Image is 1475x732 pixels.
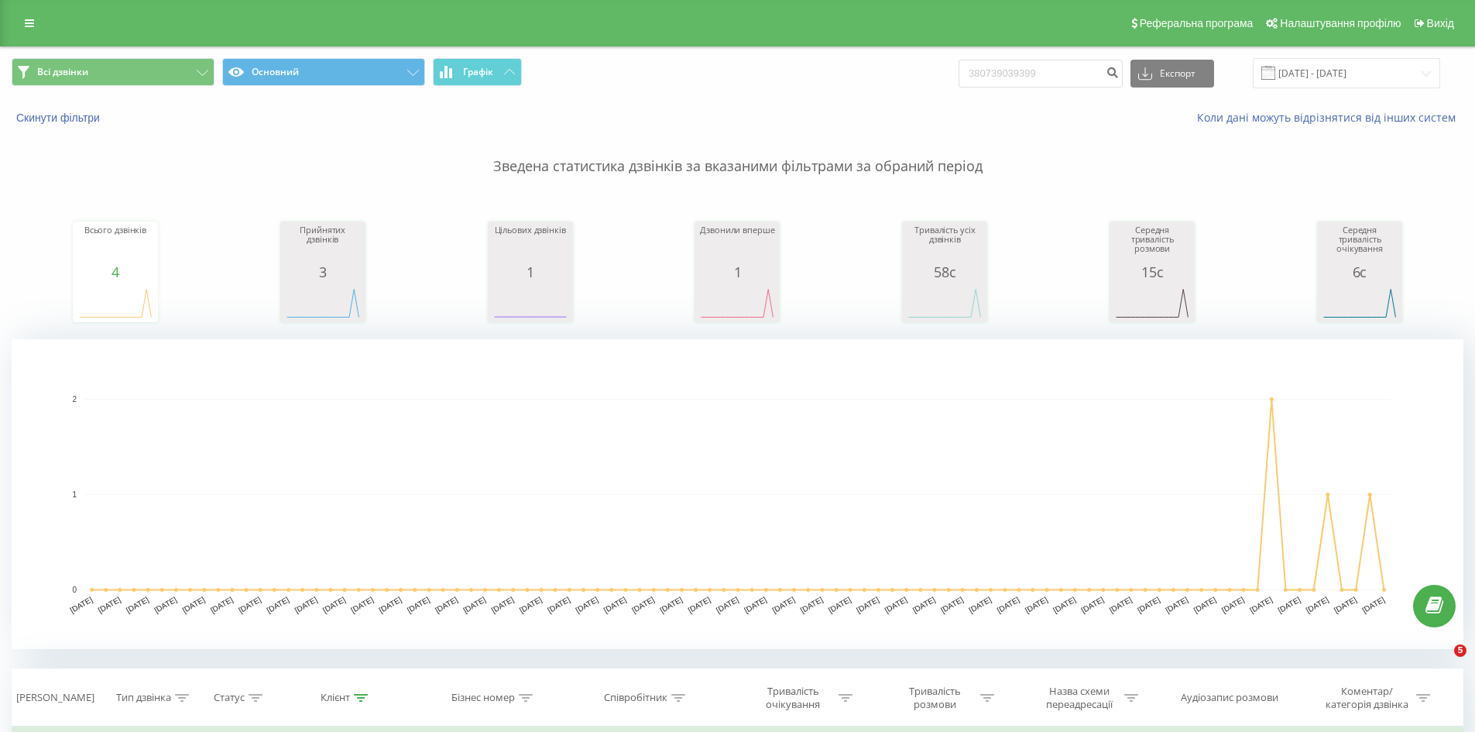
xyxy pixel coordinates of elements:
[996,595,1021,614] text: [DATE]
[752,685,835,711] div: Тривалість очікування
[1322,685,1412,711] div: Коментар/категорія дзвінка
[698,225,776,264] div: Дзвонили вперше
[321,595,347,614] text: [DATE]
[1136,595,1161,614] text: [DATE]
[1321,280,1398,326] svg: A chart.
[72,586,77,594] text: 0
[451,692,515,705] div: Бізнес номер
[214,692,245,705] div: Статус
[12,125,1463,177] p: Зведена статистика дзвінків за вказаними фільтрами за обраний період
[16,692,94,705] div: [PERSON_NAME]
[77,225,154,264] div: Всього дзвінків
[1333,595,1358,614] text: [DATE]
[1024,595,1049,614] text: [DATE]
[799,595,825,614] text: [DATE]
[77,264,154,280] div: 4
[72,395,77,404] text: 2
[906,280,983,326] svg: A chart.
[939,595,965,614] text: [DATE]
[575,595,600,614] text: [DATE]
[883,595,909,614] text: [DATE]
[1321,225,1398,264] div: Середня тривалість очікування
[490,595,516,614] text: [DATE]
[461,595,487,614] text: [DATE]
[406,595,431,614] text: [DATE]
[349,595,375,614] text: [DATE]
[604,692,667,705] div: Співробітник
[698,280,776,326] svg: A chart.
[433,58,522,86] button: Графік
[492,280,569,326] svg: A chart.
[1113,280,1191,326] svg: A chart.
[492,225,569,264] div: Цільових дзвінків
[1427,17,1454,29] span: Вихід
[97,595,122,614] text: [DATE]
[658,595,684,614] text: [DATE]
[1454,644,1466,657] span: 5
[209,595,235,614] text: [DATE]
[284,280,362,326] svg: A chart.
[1248,595,1274,614] text: [DATE]
[1422,644,1460,682] iframe: Intercom live chat
[237,595,262,614] text: [DATE]
[1305,595,1330,614] text: [DATE]
[1140,17,1254,29] span: Реферальна програма
[1220,595,1246,614] text: [DATE]
[1080,595,1106,614] text: [DATE]
[855,595,880,614] text: [DATE]
[181,595,207,614] text: [DATE]
[1164,595,1189,614] text: [DATE]
[518,595,544,614] text: [DATE]
[1321,264,1398,280] div: 6с
[743,595,768,614] text: [DATE]
[222,58,425,86] button: Основний
[687,595,712,614] text: [DATE]
[12,339,1463,649] svg: A chart.
[266,595,291,614] text: [DATE]
[463,67,493,77] span: Графік
[771,595,797,614] text: [DATE]
[698,264,776,280] div: 1
[153,595,178,614] text: [DATE]
[602,595,628,614] text: [DATE]
[1108,595,1134,614] text: [DATE]
[77,280,154,326] svg: A chart.
[284,225,362,264] div: Прийнятих дзвінків
[116,692,171,705] div: Тип дзвінка
[906,264,983,280] div: 58с
[1113,225,1191,264] div: Середня тривалість розмови
[906,225,983,264] div: Тривалість усіх дзвінків
[1051,595,1077,614] text: [DATE]
[630,595,656,614] text: [DATE]
[1181,692,1278,705] div: Аудіозапис розмови
[1192,595,1218,614] text: [DATE]
[715,595,740,614] text: [DATE]
[1277,595,1302,614] text: [DATE]
[967,595,993,614] text: [DATE]
[125,595,150,614] text: [DATE]
[434,595,459,614] text: [DATE]
[894,685,976,711] div: Тривалість розмови
[546,595,571,614] text: [DATE]
[1280,17,1401,29] span: Налаштування профілю
[1130,60,1214,88] button: Експорт
[959,60,1123,88] input: Пошук за номером
[321,692,350,705] div: Клієнт
[284,264,362,280] div: 3
[492,264,569,280] div: 1
[37,66,88,78] span: Всі дзвінки
[69,595,94,614] text: [DATE]
[12,111,108,125] button: Скинути фільтри
[1038,685,1120,711] div: Назва схеми переадресації
[827,595,852,614] text: [DATE]
[1360,595,1386,614] text: [DATE]
[293,595,319,614] text: [DATE]
[378,595,403,614] text: [DATE]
